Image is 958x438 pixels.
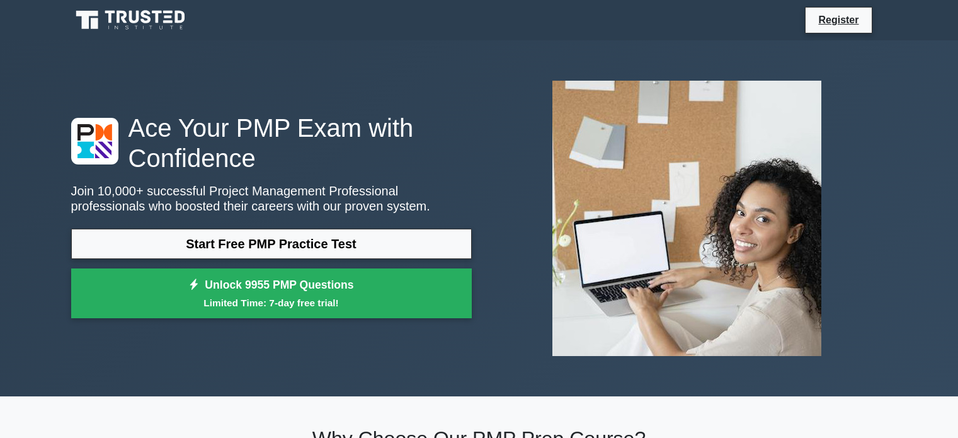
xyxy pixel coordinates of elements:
[71,268,472,319] a: Unlock 9955 PMP QuestionsLimited Time: 7-day free trial!
[87,296,456,310] small: Limited Time: 7-day free trial!
[71,113,472,173] h1: Ace Your PMP Exam with Confidence
[71,183,472,214] p: Join 10,000+ successful Project Management Professional professionals who boosted their careers w...
[71,229,472,259] a: Start Free PMP Practice Test
[811,12,866,28] a: Register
